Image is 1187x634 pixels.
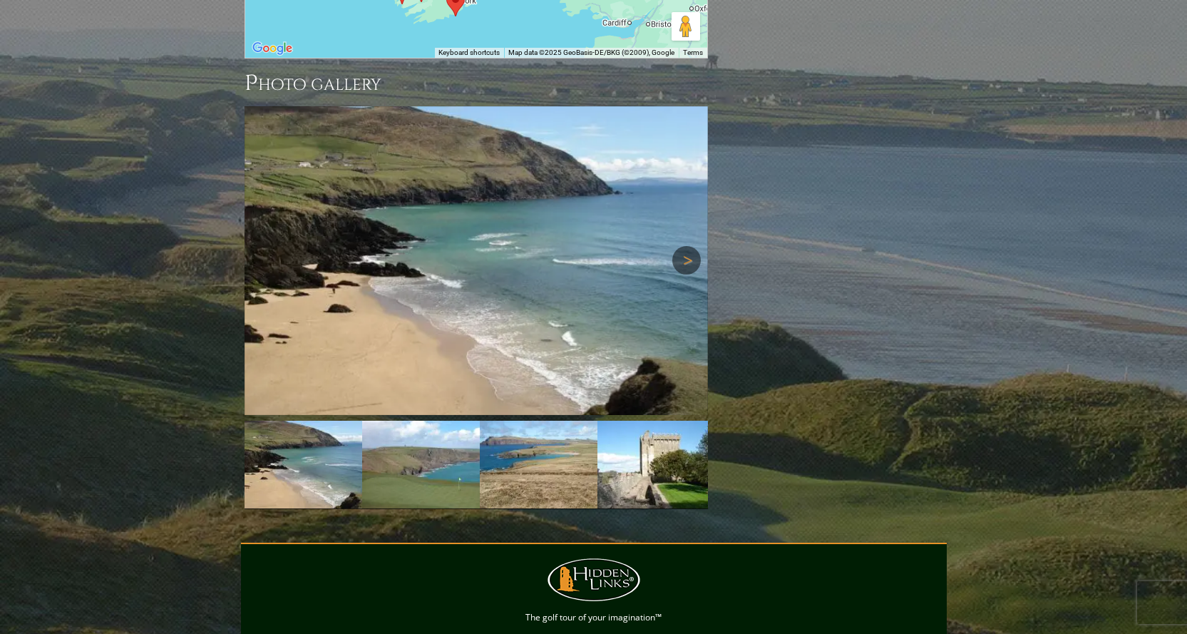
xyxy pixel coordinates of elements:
a: Next [672,246,701,275]
p: The golf tour of your imagination™ [245,610,943,625]
span: Map data ©2025 GeoBasis-DE/BKG (©2009), Google [508,48,674,56]
button: Keyboard shortcuts [438,48,500,58]
img: Google [249,39,296,58]
a: Terms (opens in new tab) [683,48,703,56]
button: Drag Pegman onto the map to open Street View [672,12,700,41]
a: Open this area in Google Maps (opens a new window) [249,39,296,58]
h3: Photo Gallery [245,69,708,98]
